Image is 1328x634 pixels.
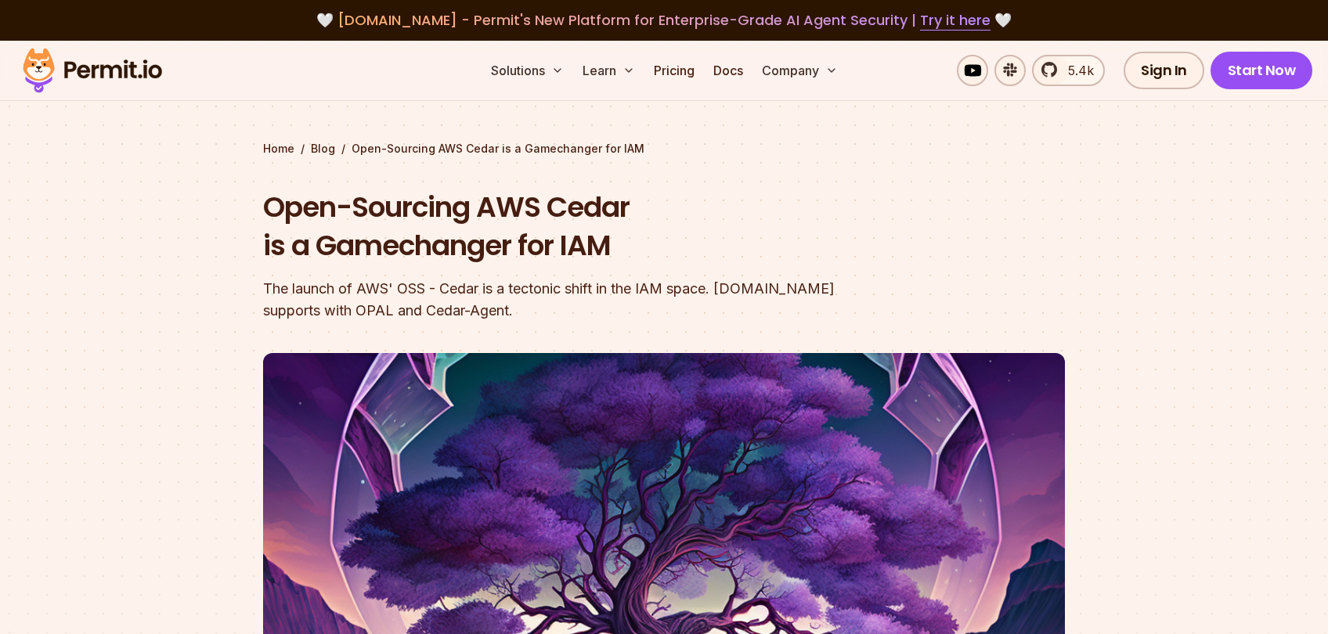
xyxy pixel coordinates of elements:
button: Solutions [485,55,570,86]
a: Try it here [920,10,991,31]
button: Learn [576,55,641,86]
button: Company [756,55,844,86]
h1: Open-Sourcing AWS Cedar is a Gamechanger for IAM [263,188,864,265]
a: Blog [311,141,335,157]
a: Start Now [1211,52,1313,89]
a: Sign In [1124,52,1204,89]
a: Home [263,141,294,157]
a: 5.4k [1032,55,1105,86]
span: [DOMAIN_NAME] - Permit's New Platform for Enterprise-Grade AI Agent Security | [337,10,991,30]
div: 🤍 🤍 [38,9,1290,31]
div: The launch of AWS' OSS - Cedar is a tectonic shift in the IAM space. [DOMAIN_NAME] supports with ... [263,278,864,322]
div: / / [263,141,1065,157]
span: 5.4k [1059,61,1094,80]
a: Docs [707,55,749,86]
a: Pricing [648,55,701,86]
img: Permit logo [16,44,169,97]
